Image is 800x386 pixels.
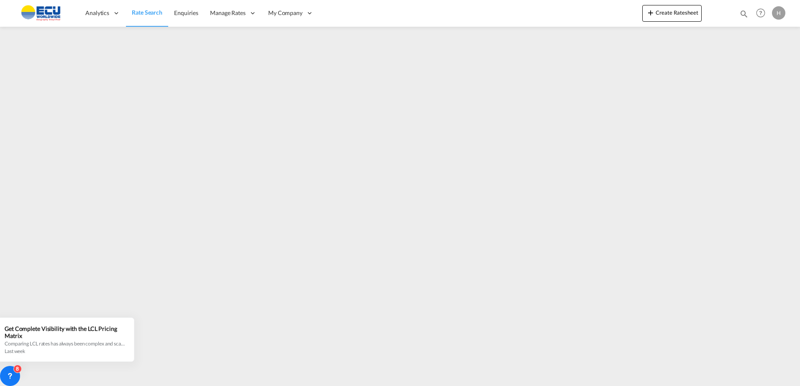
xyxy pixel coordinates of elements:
[772,6,785,20] div: H
[174,9,198,16] span: Enquiries
[754,6,772,21] div: Help
[739,9,749,18] md-icon: icon-magnify
[754,6,768,20] span: Help
[85,9,109,17] span: Analytics
[268,9,303,17] span: My Company
[13,4,69,23] img: 6cccb1402a9411edb762cf9624ab9cda.png
[132,9,162,16] span: Rate Search
[739,9,749,22] div: icon-magnify
[646,8,656,18] md-icon: icon-plus 400-fg
[642,5,702,22] button: icon-plus 400-fgCreate Ratesheet
[210,9,246,17] span: Manage Rates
